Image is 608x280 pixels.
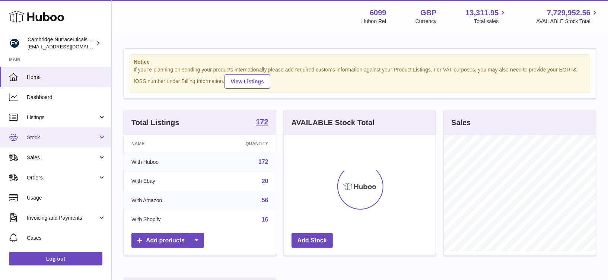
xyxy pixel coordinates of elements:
strong: 172 [256,118,268,125]
span: Cases [27,235,106,242]
th: Quantity [207,135,276,152]
a: 20 [262,178,268,184]
td: With Amazon [124,191,207,210]
strong: 6099 [370,8,386,18]
td: With Huboo [124,152,207,172]
a: 56 [262,197,268,203]
span: 7,729,952.56 [547,8,591,18]
span: Listings [27,114,98,121]
td: With Ebay [124,172,207,191]
strong: Notice [134,58,586,66]
a: Add Stock [292,233,333,248]
div: If you're planning on sending your products internationally please add required customs informati... [134,66,586,89]
a: Add products [131,233,204,248]
div: Cambridge Nutraceuticals Ltd [28,36,95,50]
strong: GBP [420,8,436,18]
span: Total sales [474,18,507,25]
a: Log out [9,252,102,265]
a: 172 [258,159,268,165]
a: 13,311.95 Total sales [465,8,507,25]
div: Currency [416,18,437,25]
div: Huboo Ref [362,18,386,25]
span: Usage [27,194,106,201]
a: 172 [256,118,268,127]
span: [EMAIL_ADDRESS][DOMAIN_NAME] [28,44,109,50]
img: huboo@camnutra.com [9,38,20,49]
span: Orders [27,174,98,181]
span: Stock [27,134,98,141]
span: Sales [27,154,98,161]
h3: Total Listings [131,118,179,128]
a: View Listings [225,74,270,89]
td: With Shopify [124,210,207,229]
a: 7,729,952.56 AVAILABLE Stock Total [536,8,599,25]
a: 16 [262,216,268,223]
span: 13,311.95 [465,8,499,18]
h3: Sales [451,118,471,128]
h3: AVAILABLE Stock Total [292,118,375,128]
span: Dashboard [27,94,106,101]
th: Name [124,135,207,152]
span: AVAILABLE Stock Total [536,18,599,25]
span: Home [27,74,106,81]
span: Invoicing and Payments [27,214,98,222]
